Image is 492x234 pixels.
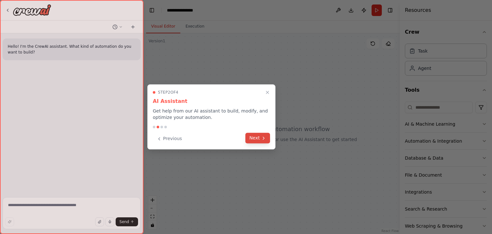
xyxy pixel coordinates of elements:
button: Hide left sidebar [147,6,156,15]
button: Next [245,133,270,143]
span: Step 2 of 4 [158,90,178,95]
button: Previous [153,133,186,144]
button: Close walkthrough [264,88,271,96]
h3: AI Assistant [153,97,270,105]
p: Get help from our AI assistant to build, modify, and optimize your automation. [153,108,270,121]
